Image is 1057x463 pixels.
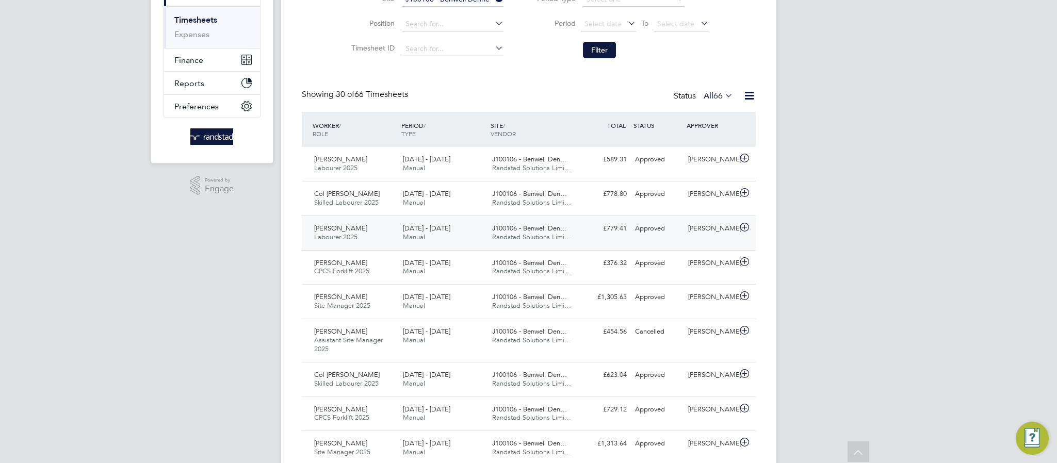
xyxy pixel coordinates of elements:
[492,336,571,344] span: Randstad Solutions Limi…
[492,267,571,275] span: Randstad Solutions Limi…
[314,155,367,163] span: [PERSON_NAME]
[403,448,425,456] span: Manual
[190,176,234,195] a: Powered byEngage
[631,151,685,168] div: Approved
[336,89,408,100] span: 66 Timesheets
[684,289,738,306] div: [PERSON_NAME]
[402,17,503,31] input: Search for...
[503,121,505,129] span: /
[348,43,395,53] label: Timesheet ID
[684,323,738,340] div: [PERSON_NAME]
[492,155,567,163] span: J100106 - Benwell Den…
[631,255,685,272] div: Approved
[631,401,685,418] div: Approved
[314,267,369,275] span: CPCS Forklift 2025
[403,336,425,344] span: Manual
[174,55,203,65] span: Finance
[314,292,367,301] span: [PERSON_NAME]
[492,163,571,172] span: Randstad Solutions Limi…
[684,367,738,384] div: [PERSON_NAME]
[314,336,383,353] span: Assistant Site Manager 2025
[403,267,425,275] span: Manual
[336,89,354,100] span: 30 of
[302,89,410,100] div: Showing
[174,102,219,111] span: Preferences
[684,401,738,418] div: [PERSON_NAME]
[631,367,685,384] div: Approved
[314,189,380,198] span: Col [PERSON_NAME]
[314,163,357,172] span: Labourer 2025
[313,129,328,138] span: ROLE
[402,42,503,56] input: Search for...
[310,116,399,143] div: WORKER
[403,189,450,198] span: [DATE] - [DATE]
[403,327,450,336] span: [DATE] - [DATE]
[190,128,233,145] img: randstad-logo-retina.png
[314,448,370,456] span: Site Manager 2025
[492,439,567,448] span: J100106 - Benwell Den…
[164,6,260,48] div: Timesheets
[403,370,450,379] span: [DATE] - [DATE]
[348,19,395,28] label: Position
[492,198,571,207] span: Randstad Solutions Limi…
[314,327,367,336] span: [PERSON_NAME]
[492,233,571,241] span: Randstad Solutions Limi…
[607,121,626,129] span: TOTAL
[492,413,571,422] span: Randstad Solutions Limi…
[314,301,370,310] span: Site Manager 2025
[403,405,450,414] span: [DATE] - [DATE]
[684,151,738,168] div: [PERSON_NAME]
[684,116,738,135] div: APPROVER
[577,289,631,306] div: £1,305.63
[529,19,576,28] label: Period
[684,435,738,452] div: [PERSON_NAME]
[174,15,217,25] a: Timesheets
[684,186,738,203] div: [PERSON_NAME]
[577,220,631,237] div: £779.41
[488,116,577,143] div: SITE
[314,258,367,267] span: [PERSON_NAME]
[164,128,261,145] a: Go to home page
[492,448,571,456] span: Randstad Solutions Limi…
[492,224,567,233] span: J100106 - Benwell Den…
[403,413,425,422] span: Manual
[205,176,234,185] span: Powered by
[631,435,685,452] div: Approved
[674,89,735,104] div: Status
[205,185,234,193] span: Engage
[492,292,567,301] span: J100106 - Benwell Den…
[492,189,567,198] span: J100106 - Benwell Den…
[403,258,450,267] span: [DATE] - [DATE]
[713,91,723,101] span: 66
[583,42,616,58] button: Filter
[492,405,567,414] span: J100106 - Benwell Den…
[403,439,450,448] span: [DATE] - [DATE]
[314,233,357,241] span: Labourer 2025
[403,155,450,163] span: [DATE] - [DATE]
[704,91,733,101] label: All
[403,233,425,241] span: Manual
[631,323,685,340] div: Cancelled
[339,121,341,129] span: /
[631,186,685,203] div: Approved
[684,220,738,237] div: [PERSON_NAME]
[577,367,631,384] div: £623.04
[577,435,631,452] div: £1,313.64
[424,121,426,129] span: /
[403,198,425,207] span: Manual
[631,289,685,306] div: Approved
[164,95,260,118] button: Preferences
[314,439,367,448] span: [PERSON_NAME]
[577,151,631,168] div: £589.31
[684,255,738,272] div: [PERSON_NAME]
[314,224,367,233] span: [PERSON_NAME]
[492,258,567,267] span: J100106 - Benwell Den…
[403,301,425,310] span: Manual
[174,29,209,39] a: Expenses
[491,129,516,138] span: VENDOR
[1016,422,1049,455] button: Engage Resource Center
[631,220,685,237] div: Approved
[401,129,416,138] span: TYPE
[174,78,204,88] span: Reports
[403,163,425,172] span: Manual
